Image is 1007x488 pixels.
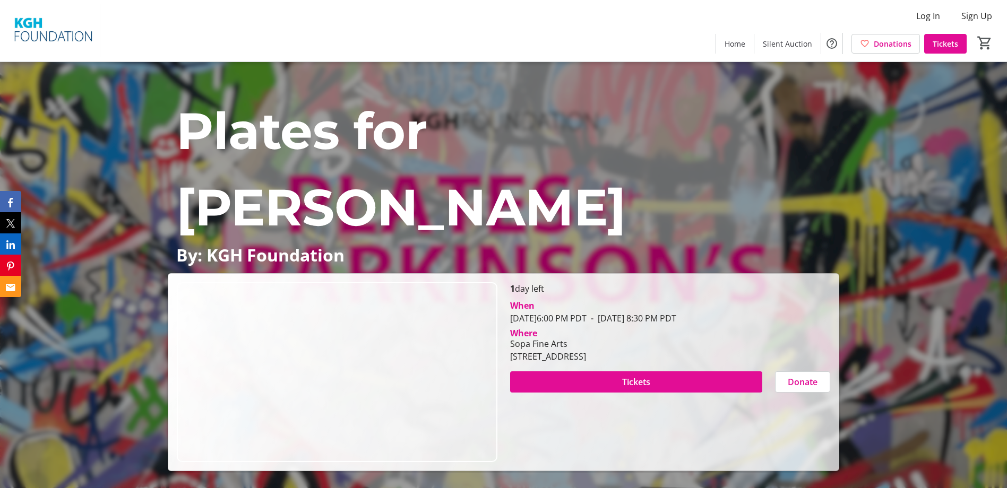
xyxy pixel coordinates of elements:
span: Silent Auction [763,38,812,49]
p: By: KGH Foundation [176,246,831,264]
span: Home [725,38,745,49]
span: - [587,312,598,324]
a: Donations [851,34,920,54]
span: Tickets [933,38,958,49]
span: Tickets [622,376,650,388]
button: Help [821,33,842,54]
span: Sign Up [961,10,992,22]
span: Donations [874,38,911,49]
button: Log In [908,7,949,24]
span: Log In [916,10,940,22]
button: Donate [775,371,830,393]
p: day left [510,282,830,295]
button: Cart [975,33,994,53]
div: [STREET_ADDRESS] [510,350,586,363]
a: Tickets [924,34,967,54]
div: When [510,299,535,312]
div: Sopa Fine Arts [510,337,586,350]
a: Silent Auction [754,34,821,54]
span: Donate [788,376,817,388]
img: Campaign CTA Media Photo [177,282,497,462]
img: KGH Foundation's Logo [6,4,101,57]
div: Where [510,329,537,337]
span: Plates for [PERSON_NAME] [176,100,626,238]
span: [DATE] 8:30 PM PDT [587,312,676,324]
span: [DATE] 6:00 PM PDT [510,312,587,324]
a: Home [716,34,754,54]
button: Tickets [510,371,762,393]
button: Sign Up [953,7,1001,24]
span: 1 [510,283,515,294]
